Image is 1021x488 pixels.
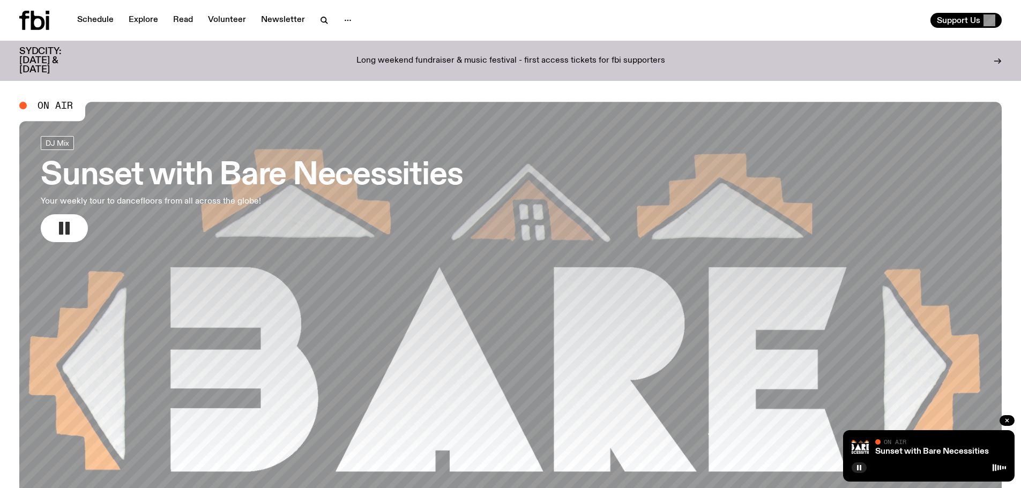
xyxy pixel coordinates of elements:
span: Support Us [937,16,980,25]
a: Schedule [71,13,120,28]
a: Explore [122,13,165,28]
p: Long weekend fundraiser & music festival - first access tickets for fbi supporters [356,56,665,66]
h3: SYDCITY: [DATE] & [DATE] [19,47,88,74]
span: On Air [884,438,906,445]
a: Volunteer [202,13,252,28]
h3: Sunset with Bare Necessities [41,161,463,191]
a: Sunset with Bare Necessities [875,447,989,456]
span: On Air [38,101,73,110]
span: DJ Mix [46,139,69,147]
p: Your weekly tour to dancefloors from all across the globe! [41,195,315,208]
a: Newsletter [255,13,311,28]
a: Sunset with Bare NecessitiesYour weekly tour to dancefloors from all across the globe! [41,136,463,242]
img: Bare Necessities [852,439,869,456]
a: Read [167,13,199,28]
a: DJ Mix [41,136,74,150]
button: Support Us [930,13,1002,28]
